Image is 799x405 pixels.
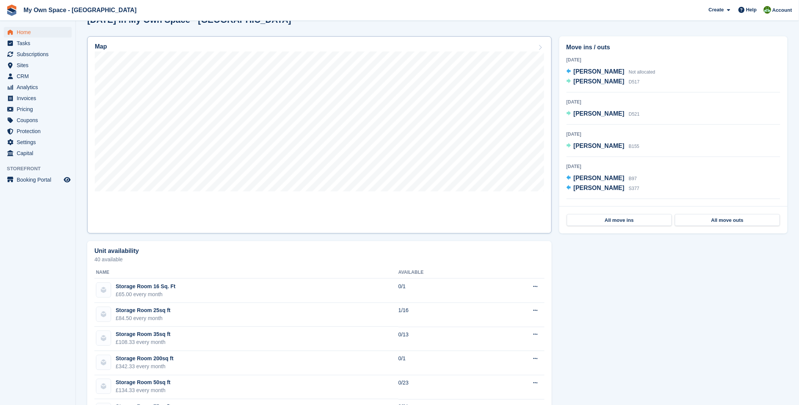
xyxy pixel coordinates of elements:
span: Pricing [17,104,62,115]
span: B97 [629,176,637,181]
a: menu [4,27,72,38]
span: Settings [17,137,62,148]
div: [DATE] [567,131,780,138]
div: Storage Room 16 Sq. Ft [116,283,176,290]
div: Storage Room 25sq ft [116,307,171,315]
span: [PERSON_NAME] [574,68,625,75]
div: Storage Room 200sq ft [116,355,173,363]
div: Storage Room 50sq ft [116,379,171,387]
a: [PERSON_NAME] B97 [567,174,637,184]
span: CRM [17,71,62,82]
span: Subscriptions [17,49,62,60]
th: Available [399,267,488,279]
a: menu [4,93,72,104]
img: Keely [764,6,771,14]
a: My Own Space - [GEOGRAPHIC_DATA] [20,4,140,16]
th: Name [94,267,399,279]
span: Protection [17,126,62,137]
a: menu [4,104,72,115]
span: Sites [17,60,62,71]
span: Create [709,6,724,14]
h2: Move ins / outs [567,43,780,52]
a: menu [4,137,72,148]
img: blank-unit-type-icon-ffbac7b88ba66c5e286b0e438baccc4b9c83835d4c34f86887a83fc20ec27e7b.svg [96,331,111,345]
span: Analytics [17,82,62,93]
span: S377 [629,186,639,191]
span: Account [772,6,792,14]
td: 0/1 [399,351,488,375]
span: Home [17,27,62,38]
a: [PERSON_NAME] D517 [567,77,640,87]
span: [PERSON_NAME] [574,185,625,191]
img: blank-unit-type-icon-ffbac7b88ba66c5e286b0e438baccc4b9c83835d4c34f86887a83fc20ec27e7b.svg [96,307,111,322]
a: menu [4,49,72,60]
a: menu [4,82,72,93]
a: All move outs [675,214,780,226]
span: D517 [629,79,640,85]
div: [DATE] [567,205,780,212]
a: All move ins [567,214,672,226]
span: Storefront [7,165,75,173]
a: menu [4,115,72,126]
a: menu [4,148,72,159]
td: 0/23 [399,375,488,400]
a: [PERSON_NAME] D521 [567,109,640,119]
a: menu [4,60,72,71]
div: £65.00 every month [116,290,176,298]
div: £134.33 every month [116,387,171,395]
span: Help [746,6,757,14]
a: menu [4,174,72,185]
a: Map [87,36,552,234]
span: [PERSON_NAME] [574,175,625,181]
span: Invoices [17,93,62,104]
a: [PERSON_NAME] B155 [567,141,640,151]
h2: Unit availability [94,248,139,254]
span: [PERSON_NAME] [574,143,625,149]
span: Not allocated [629,69,655,75]
div: Storage Room 35sq ft [116,331,171,339]
img: blank-unit-type-icon-ffbac7b88ba66c5e286b0e438baccc4b9c83835d4c34f86887a83fc20ec27e7b.svg [96,283,111,297]
div: [DATE] [567,99,780,105]
h2: Map [95,43,107,50]
div: [DATE] [567,57,780,63]
td: 1/16 [399,303,488,327]
div: £84.50 every month [116,315,171,323]
a: menu [4,71,72,82]
a: [PERSON_NAME] Not allocated [567,67,656,77]
span: B155 [629,144,639,149]
a: menu [4,126,72,137]
span: [PERSON_NAME] [574,110,625,117]
span: D521 [629,111,640,117]
span: [PERSON_NAME] [574,78,625,85]
a: menu [4,38,72,49]
div: [DATE] [567,163,780,170]
span: Coupons [17,115,62,126]
div: £342.33 every month [116,363,173,371]
img: blank-unit-type-icon-ffbac7b88ba66c5e286b0e438baccc4b9c83835d4c34f86887a83fc20ec27e7b.svg [96,355,111,370]
img: blank-unit-type-icon-ffbac7b88ba66c5e286b0e438baccc4b9c83835d4c34f86887a83fc20ec27e7b.svg [96,379,111,394]
span: Booking Portal [17,174,62,185]
td: 0/1 [399,279,488,303]
div: £108.33 every month [116,339,171,347]
a: [PERSON_NAME] S377 [567,184,640,193]
p: 40 available [94,257,545,262]
span: Capital [17,148,62,159]
td: 0/13 [399,327,488,351]
a: Preview store [63,175,72,184]
img: stora-icon-8386f47178a22dfd0bd8f6a31ec36ba5ce8667c1dd55bd0f319d3a0aa187defe.svg [6,5,17,16]
span: Tasks [17,38,62,49]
